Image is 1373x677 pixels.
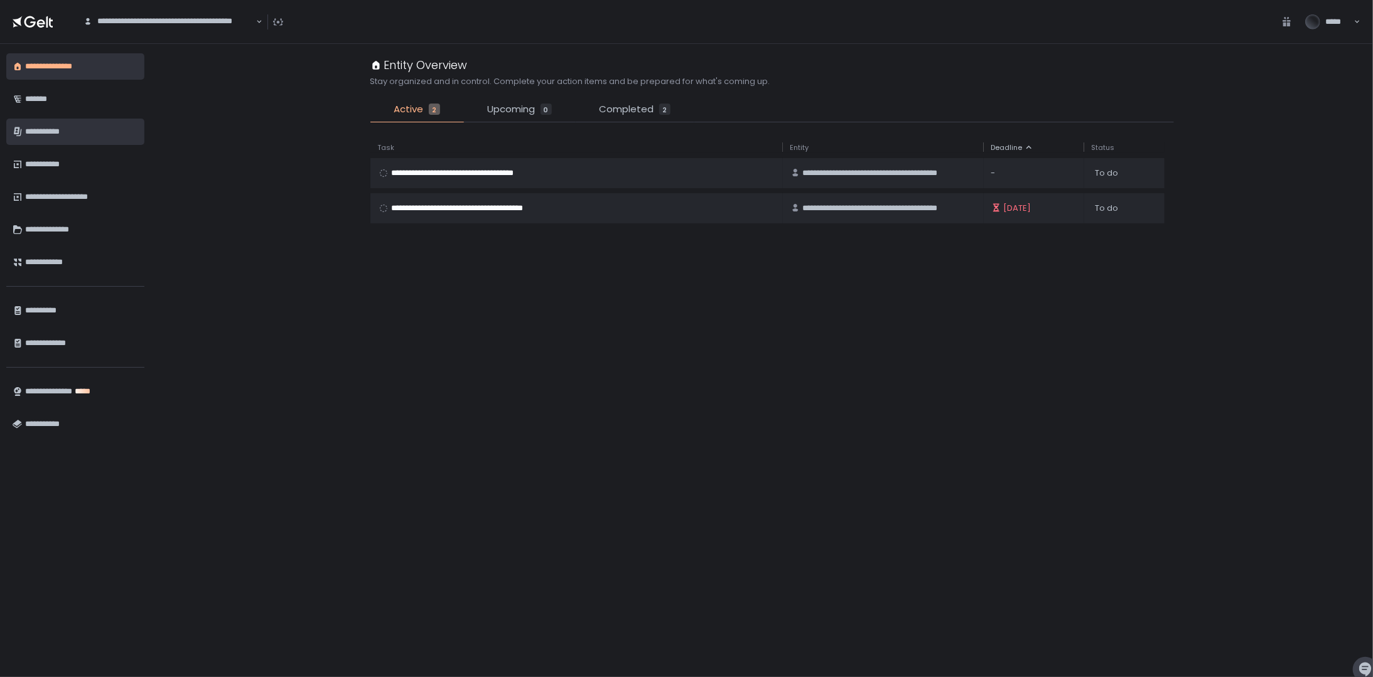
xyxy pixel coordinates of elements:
[1092,143,1115,152] span: Status
[83,27,255,40] input: Search for option
[1096,203,1119,214] span: To do
[541,104,552,115] div: 0
[488,102,536,117] span: Upcoming
[991,168,996,179] span: -
[75,9,262,35] div: Search for option
[378,143,395,152] span: Task
[394,102,424,117] span: Active
[659,104,670,115] div: 2
[600,102,654,117] span: Completed
[1096,168,1119,179] span: To do
[429,104,440,115] div: 2
[991,143,1023,152] span: Deadline
[370,76,770,87] h2: Stay organized and in control. Complete your action items and be prepared for what's coming up.
[1004,203,1031,214] span: [DATE]
[370,56,468,73] div: Entity Overview
[790,143,809,152] span: Entity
